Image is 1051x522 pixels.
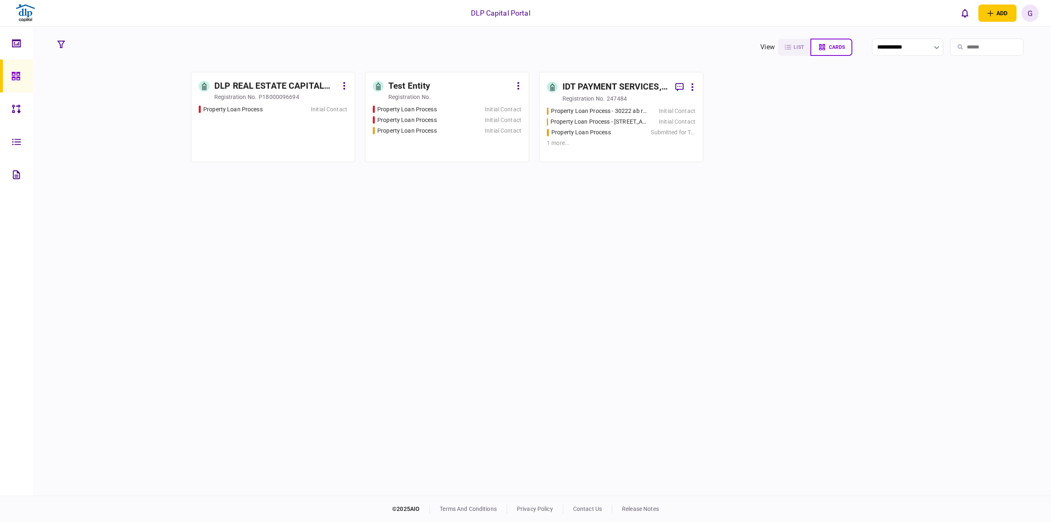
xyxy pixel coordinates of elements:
[551,107,647,115] div: Property Loan Process - 30222 ab rd. MA
[259,93,299,101] div: P18000096694
[485,105,521,114] div: Initial Contact
[15,3,36,23] img: client company logo
[471,8,530,18] div: DLP Capital Portal
[573,506,602,512] a: contact us
[539,72,703,162] a: IDT PAYMENT SERVICES, INCregistration no.247484Property Loan Process - 30222 ab rd. MAInitial Con...
[203,105,263,114] div: Property Loan Process
[829,44,845,50] span: cards
[485,116,521,124] div: Initial Contact
[485,126,521,135] div: Initial Contact
[547,139,695,147] div: 1 more ...
[388,93,431,101] div: registration no.
[651,128,695,137] div: Submitted for Terms
[311,105,347,114] div: Initial Contact
[440,506,497,512] a: terms and conditions
[562,94,605,103] div: registration no.
[562,80,669,94] div: IDT PAYMENT SERVICES, INC
[214,80,338,93] div: DLP REAL ESTATE CAPITAL INC.
[551,117,647,126] div: Property Loan Process - 30222 bales rd. MA
[377,116,437,124] div: Property Loan Process
[365,72,529,162] a: Test Entityregistration no.Property Loan ProcessInitial ContactProperty Loan ProcessInitial Conta...
[956,5,973,22] button: open notifications list
[978,5,1017,22] button: open adding identity options
[551,128,611,137] div: Property Loan Process
[392,505,430,513] div: © 2025 AIO
[377,126,437,135] div: Property Loan Process
[778,39,810,56] button: list
[794,44,804,50] span: list
[191,72,355,162] a: DLP REAL ESTATE CAPITAL INC.registration no.P18000096694Property Loan ProcessInitial Contact
[810,39,852,56] button: cards
[622,506,659,512] a: release notes
[659,117,695,126] div: Initial Contact
[659,107,695,115] div: Initial Contact
[377,105,437,114] div: Property Loan Process
[760,42,775,52] div: view
[607,94,627,103] div: 247484
[214,93,257,101] div: registration no.
[1021,5,1039,22] button: G
[517,506,553,512] a: privacy policy
[388,80,430,93] div: Test Entity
